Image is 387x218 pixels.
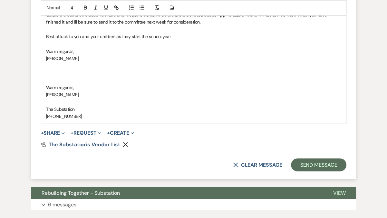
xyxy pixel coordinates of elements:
[41,130,65,135] button: Share
[46,48,74,54] span: Warm regards,
[42,189,120,196] span: Rebuilding Together - Substation
[107,130,134,135] button: Create
[333,189,346,196] span: View
[291,158,346,171] button: Send Message
[46,91,341,98] p: [PERSON_NAME]
[46,34,171,39] span: Best of luck to you and your children as they start the school year.
[46,84,341,91] p: Warm regards,
[107,130,110,135] span: +
[41,142,121,147] a: The Substation's Vendor List
[31,199,356,210] button: 6 messages
[323,187,356,199] button: View
[46,105,341,112] p: The Substation
[46,5,330,25] span: I am attaching our preferred vendor list, the caterer I thoughtyou might like is Cafe [PERSON_NAM...
[31,187,323,199] button: Rebuilding Together - Substation
[71,130,101,135] button: Request
[46,55,79,61] span: [PERSON_NAME]
[48,200,76,209] p: 6 messages
[49,141,121,148] span: The Substation's Vendor List
[46,112,341,119] p: [PHONE_NUMBER]
[41,130,44,135] span: +
[233,162,282,167] button: Clear message
[71,130,73,135] span: +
